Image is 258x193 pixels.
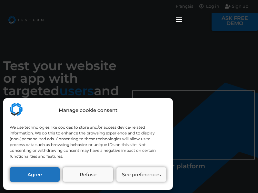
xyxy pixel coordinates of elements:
[10,124,166,159] div: We use technologies like cookies to store and/or access device-related information. We do this to...
[63,167,113,182] button: Refuse
[174,14,184,24] div: Menu Toggle
[116,167,166,182] button: See preferences
[10,103,23,116] img: Testeum.com - Application crowdtesting platform
[59,107,117,114] div: Manage cookie consent
[10,167,60,182] button: Agree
